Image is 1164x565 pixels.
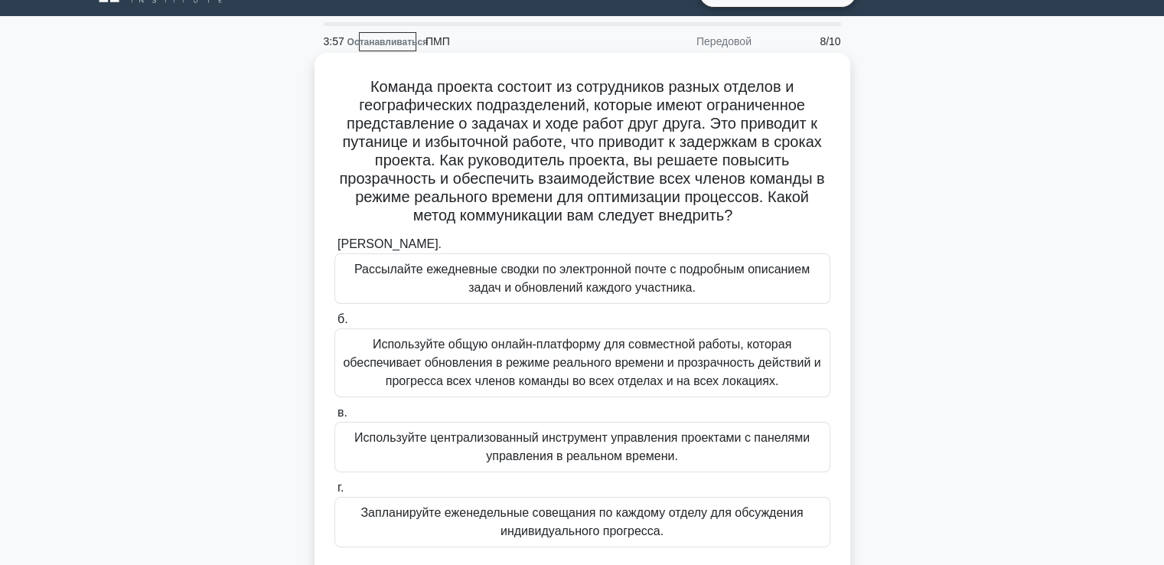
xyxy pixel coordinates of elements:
font: 3:57 [324,35,344,47]
font: Передовой [696,35,752,47]
font: Команда проекта состоит из сотрудников разных отделов и географических подразделений, которые име... [339,78,824,224]
font: [PERSON_NAME]. [337,237,442,250]
font: Запланируйте еженедельные совещания по каждому отделу для обсуждения индивидуального прогресса. [360,506,803,537]
font: б. [337,312,348,325]
font: Рассылайте ежедневные сводки по электронной почте с подробным описанием задач и обновлений каждог... [354,263,810,294]
font: в. [337,406,347,419]
a: Останавливаться [359,32,416,51]
font: Используйте общую онлайн-платформу для совместной работы, которая обеспечивает обновления в режим... [343,338,820,387]
font: Используйте централизованный инструмент управления проектами с панелями управления в реальном вре... [354,431,810,462]
font: 8/10 [820,35,840,47]
font: ПМП [425,35,450,47]
font: г. [337,481,344,494]
font: Останавливаться [347,37,429,47]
